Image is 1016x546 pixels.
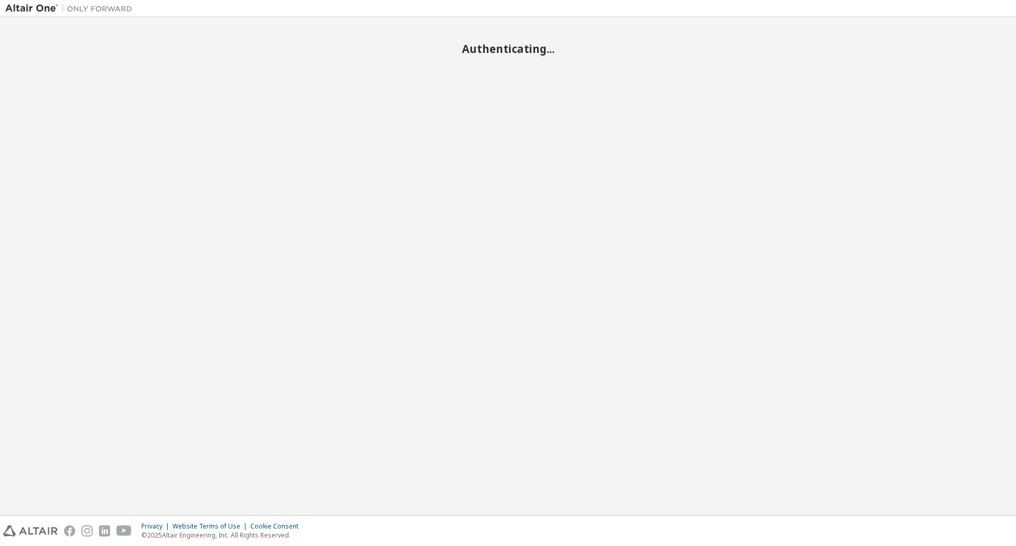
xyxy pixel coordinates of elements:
p: © 2025 Altair Engineering, Inc. All Rights Reserved. [141,531,305,540]
div: Website Terms of Use [173,522,250,531]
img: youtube.svg [116,525,132,536]
div: Cookie Consent [250,522,305,531]
img: linkedin.svg [99,525,110,536]
img: Altair One [5,3,138,14]
div: Privacy [141,522,173,531]
img: altair_logo.svg [3,525,58,536]
img: facebook.svg [64,525,75,536]
img: instagram.svg [81,525,93,536]
h2: Authenticating... [5,42,1011,56]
